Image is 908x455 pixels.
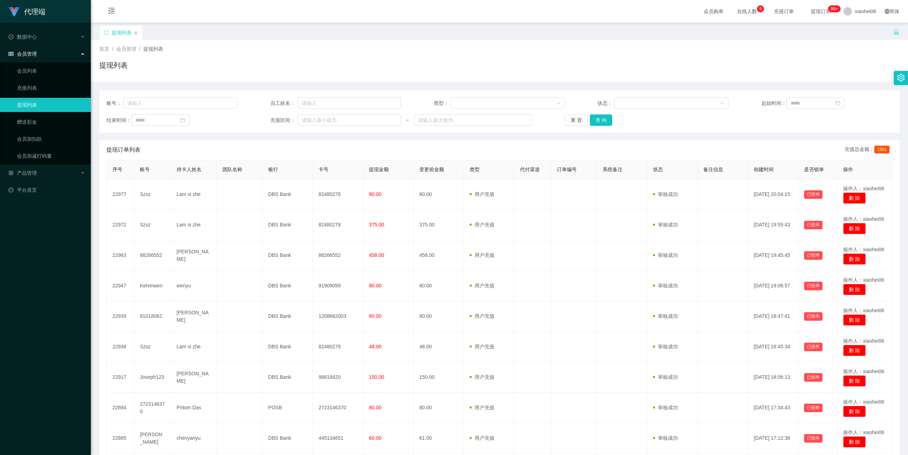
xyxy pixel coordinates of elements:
[107,301,134,332] td: 22939
[268,167,278,172] span: 银行
[369,344,381,349] span: 48.00
[470,252,494,258] span: 用户充值
[134,210,171,240] td: Szsz
[107,332,134,362] td: 22936
[369,252,384,258] span: 458.00
[401,117,414,124] span: ~
[804,282,823,290] button: 已锁单
[313,210,363,240] td: 82480278
[9,170,13,175] i: 图标: appstore-o
[107,271,134,301] td: 22947
[171,210,217,240] td: Lam si zhe
[843,369,884,374] span: 操作人：xiaohei06
[843,314,866,326] button: 删 除
[123,97,238,109] input: 请输入
[313,362,363,393] td: 98818420
[414,362,464,393] td: 150.00
[112,167,122,172] span: 序号
[107,423,134,454] td: 22885
[17,98,85,112] a: 提现列表
[653,313,678,319] span: 审核成功
[603,167,622,172] span: 系统备注
[843,277,884,283] span: 操作人：xiaohei06
[653,222,678,227] span: 审核成功
[843,338,884,344] span: 操作人：xiaohei06
[804,221,823,229] button: 已锁单
[804,434,823,443] button: 已锁单
[748,423,798,454] td: [DATE] 17:12:38
[843,223,866,234] button: 删 除
[313,179,363,210] td: 82480278
[419,167,444,172] span: 变更前金额
[313,301,363,332] td: 1208662003
[319,167,328,172] span: 卡号
[414,423,464,454] td: 61.00
[107,362,134,393] td: 22917
[9,7,20,17] img: logo.9652507e.png
[565,114,588,126] button: 重 置
[470,167,480,172] span: 类型
[140,167,150,172] span: 账号
[807,9,834,14] span: 提现订单
[9,183,85,197] a: 图标: dashboard平台首页
[262,240,313,271] td: DBS Bank
[313,271,363,301] td: 91909099
[99,46,109,52] span: 首页
[143,46,163,52] span: 提现列表
[470,435,494,441] span: 用户充值
[270,117,298,124] span: 充值区间：
[414,301,464,332] td: 80.00
[470,374,494,380] span: 用户充值
[134,393,171,423] td: 2723146370
[107,179,134,210] td: 22977
[414,179,464,210] td: 80.00
[748,393,798,423] td: [DATE] 17:34:43
[748,332,798,362] td: [DATE] 18:45:34
[9,51,37,57] span: 会员管理
[414,240,464,271] td: 458.00
[653,344,678,349] span: 审核成功
[843,429,884,435] span: 操作人：xiaohei06
[759,5,762,12] p: 9
[134,301,171,332] td: 81018062
[843,406,866,417] button: 删 除
[733,9,760,14] span: 在线人数
[369,222,384,227] span: 375.00
[897,74,905,82] i: 图标: setting
[112,26,132,39] div: 提现列表
[843,436,866,448] button: 删 除
[171,423,217,454] td: chenyanyu
[369,283,381,288] span: 80.00
[653,405,678,410] span: 审核成功
[414,210,464,240] td: 375.00
[720,101,724,106] i: 图标: down
[470,313,494,319] span: 用户充值
[107,393,134,423] td: 22894
[17,149,85,163] a: 会员加减打码量
[369,405,381,410] span: 80.00
[262,210,313,240] td: DBS Bank
[804,373,823,382] button: 已锁单
[470,191,494,197] span: 用户充值
[843,167,853,172] span: 操作
[24,0,45,23] h1: 代理端
[414,271,464,301] td: 80.00
[262,423,313,454] td: DBS Bank
[262,271,313,301] td: DBS Bank
[653,252,678,258] span: 审核成功
[885,9,890,14] i: 图标: global
[104,30,109,35] i: 图标: sync
[112,46,113,52] span: /
[804,404,823,412] button: 已锁单
[17,115,85,129] a: 赠送彩金
[828,5,841,12] sup: 1182
[262,301,313,332] td: DBS Bank
[262,179,313,210] td: DBS Bank
[134,362,171,393] td: Joseph123
[9,170,37,176] span: 产品管理
[590,114,613,126] button: 查 询
[598,100,614,107] span: 状态：
[134,240,171,271] td: 88266552
[754,167,774,172] span: 创建时间
[748,362,798,393] td: [DATE] 18:06:13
